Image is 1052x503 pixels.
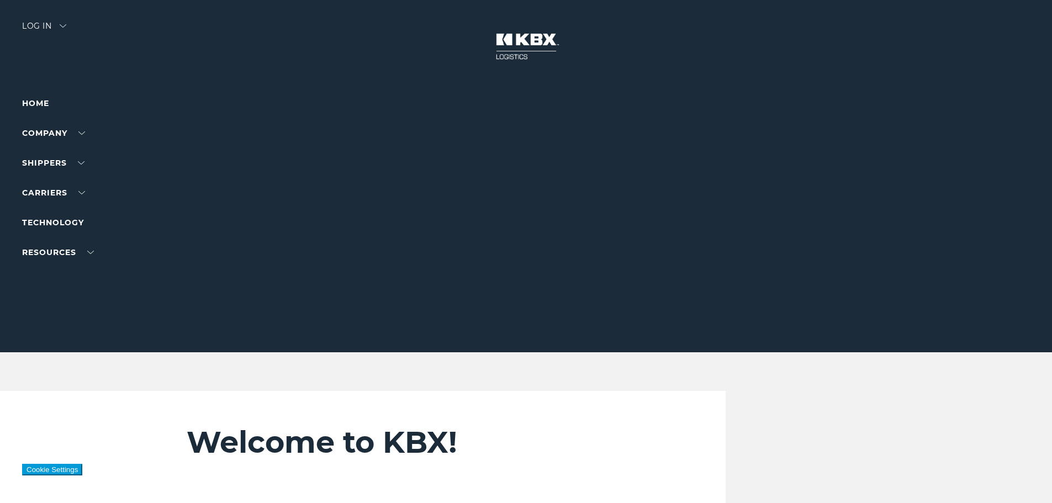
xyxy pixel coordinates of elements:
[22,218,84,227] a: Technology
[22,22,66,38] div: Log in
[22,464,82,475] button: Cookie Settings
[22,98,49,108] a: Home
[22,128,85,138] a: Company
[485,22,568,71] img: kbx logo
[187,424,660,460] h2: Welcome to KBX!
[22,158,84,168] a: SHIPPERS
[22,188,85,198] a: Carriers
[22,247,94,257] a: RESOURCES
[60,24,66,28] img: arrow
